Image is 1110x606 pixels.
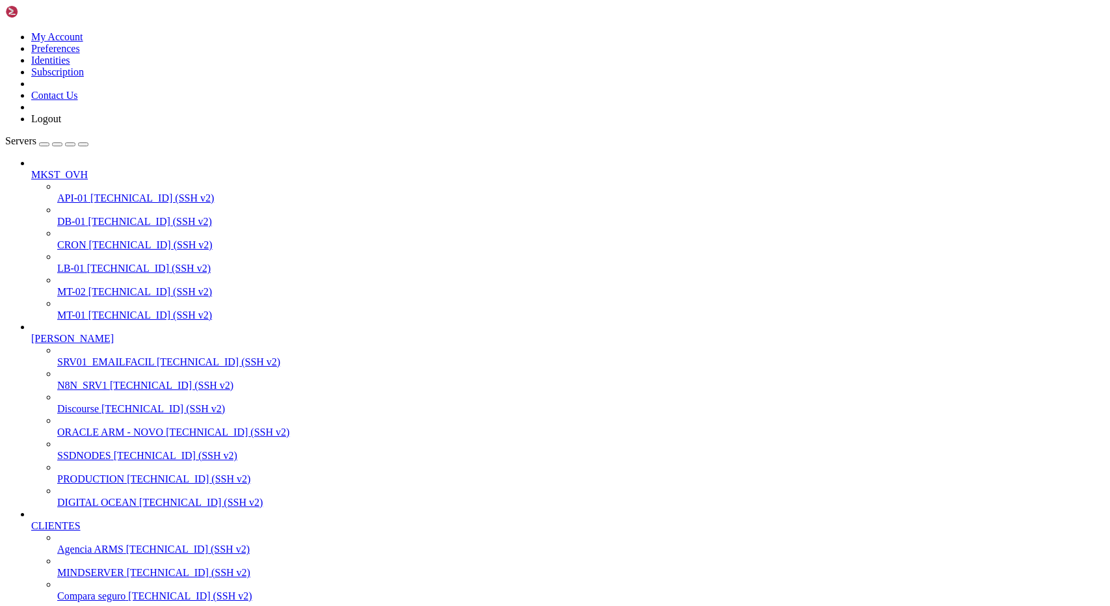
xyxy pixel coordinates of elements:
[57,462,1105,485] li: PRODUCTION [TECHNICAL_ID] (SSH v2)
[157,356,280,367] span: [TECHNICAL_ID] (SSH v2)
[90,192,214,204] span: [TECHNICAL_ID] (SSH v2)
[31,169,1105,181] a: MKST_OVH
[31,31,83,42] a: My Account
[127,473,250,484] span: [TECHNICAL_ID] (SSH v2)
[31,520,81,531] span: CLIENTES
[128,590,252,601] span: [TECHNICAL_ID] (SSH v2)
[57,251,1105,274] li: LB-01 [TECHNICAL_ID] (SSH v2)
[57,450,111,461] span: SSDNODES
[57,345,1105,368] li: SRV01_EMAILFACIL [TECHNICAL_ID] (SSH v2)
[57,544,1105,555] a: Agencia ARMS [TECHNICAL_ID] (SSH v2)
[57,403,1105,415] a: Discourse [TECHNICAL_ID] (SSH v2)
[57,450,1105,462] a: SSDNODES [TECHNICAL_ID] (SSH v2)
[57,310,86,321] span: MT-01
[57,286,1105,298] a: MT-02 [TECHNICAL_ID] (SSH v2)
[31,43,80,54] a: Preferences
[101,403,225,414] span: [TECHNICAL_ID] (SSH v2)
[57,590,126,601] span: Compara seguro
[57,263,85,274] span: LB-01
[57,192,88,204] span: API-01
[57,590,1105,602] a: Compara seguro [TECHNICAL_ID] (SSH v2)
[31,90,78,101] a: Contact Us
[57,380,1105,391] a: N8N_SRV1 [TECHNICAL_ID] (SSH v2)
[57,579,1105,602] li: Compara seguro [TECHNICAL_ID] (SSH v2)
[57,274,1105,298] li: MT-02 [TECHNICAL_ID] (SSH v2)
[57,415,1105,438] li: ORACLE ARM - NOVO [TECHNICAL_ID] (SSH v2)
[57,368,1105,391] li: N8N_SRV1 [TECHNICAL_ID] (SSH v2)
[31,520,1105,532] a: CLIENTES
[88,286,212,297] span: [TECHNICAL_ID] (SSH v2)
[31,321,1105,508] li: [PERSON_NAME]
[166,427,289,438] span: [TECHNICAL_ID] (SSH v2)
[114,450,237,461] span: [TECHNICAL_ID] (SSH v2)
[57,427,1105,438] a: ORACLE ARM - NOVO [TECHNICAL_ID] (SSH v2)
[57,192,1105,204] a: API-01 [TECHNICAL_ID] (SSH v2)
[88,216,212,227] span: [TECHNICAL_ID] (SSH v2)
[57,497,1105,508] a: DIGITAL OCEAN [TECHNICAL_ID] (SSH v2)
[57,532,1105,555] li: Agencia ARMS [TECHNICAL_ID] (SSH v2)
[57,427,163,438] span: ORACLE ARM - NOVO
[57,216,86,227] span: DB-01
[57,567,1105,579] a: MINDSERVER [TECHNICAL_ID] (SSH v2)
[57,181,1105,204] li: API-01 [TECHNICAL_ID] (SSH v2)
[110,380,233,391] span: [TECHNICAL_ID] (SSH v2)
[57,473,1105,485] a: PRODUCTION [TECHNICAL_ID] (SSH v2)
[5,5,80,18] img: Shellngn
[5,135,36,146] span: Servers
[57,263,1105,274] a: LB-01 [TECHNICAL_ID] (SSH v2)
[57,356,1105,368] a: SRV01_EMAILFACIL [TECHNICAL_ID] (SSH v2)
[57,544,124,555] span: Agencia ARMS
[126,544,250,555] span: [TECHNICAL_ID] (SSH v2)
[139,497,263,508] span: [TECHNICAL_ID] (SSH v2)
[87,263,211,274] span: [TECHNICAL_ID] (SSH v2)
[57,239,86,250] span: CRON
[57,228,1105,251] li: CRON [TECHNICAL_ID] (SSH v2)
[57,356,154,367] span: SRV01_EMAILFACIL
[57,204,1105,228] li: DB-01 [TECHNICAL_ID] (SSH v2)
[57,310,1105,321] a: MT-01 [TECHNICAL_ID] (SSH v2)
[88,310,212,321] span: [TECHNICAL_ID] (SSH v2)
[88,239,212,250] span: [TECHNICAL_ID] (SSH v2)
[57,216,1105,228] a: DB-01 [TECHNICAL_ID] (SSH v2)
[31,169,88,180] span: MKST_OVH
[31,157,1105,321] li: MKST_OVH
[57,286,86,297] span: MT-02
[57,555,1105,579] li: MINDSERVER [TECHNICAL_ID] (SSH v2)
[57,380,107,391] span: N8N_SRV1
[57,473,124,484] span: PRODUCTION
[31,333,1105,345] a: [PERSON_NAME]
[57,403,99,414] span: Discourse
[57,239,1105,251] a: CRON [TECHNICAL_ID] (SSH v2)
[127,567,250,578] span: [TECHNICAL_ID] (SSH v2)
[57,391,1105,415] li: Discourse [TECHNICAL_ID] (SSH v2)
[57,567,124,578] span: MINDSERVER
[57,497,137,508] span: DIGITAL OCEAN
[57,485,1105,508] li: DIGITAL OCEAN [TECHNICAL_ID] (SSH v2)
[5,135,88,146] a: Servers
[57,438,1105,462] li: SSDNODES [TECHNICAL_ID] (SSH v2)
[31,55,70,66] a: Identities
[31,113,61,124] a: Logout
[57,298,1105,321] li: MT-01 [TECHNICAL_ID] (SSH v2)
[31,333,114,344] span: [PERSON_NAME]
[31,66,84,77] a: Subscription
